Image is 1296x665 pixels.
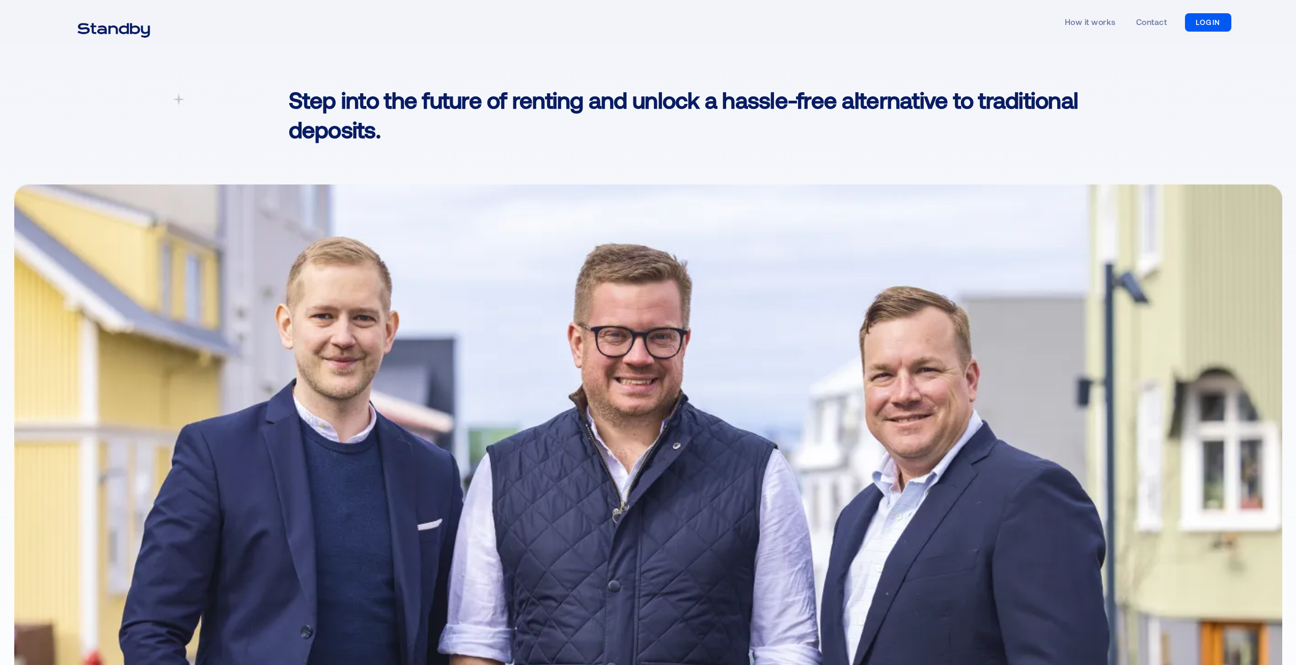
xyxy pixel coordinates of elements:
[289,85,1114,144] h1: Step into the future of renting and unlock a hassle-free alternative to traditional deposits.
[1185,13,1231,32] a: LOGIN
[65,16,163,29] a: home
